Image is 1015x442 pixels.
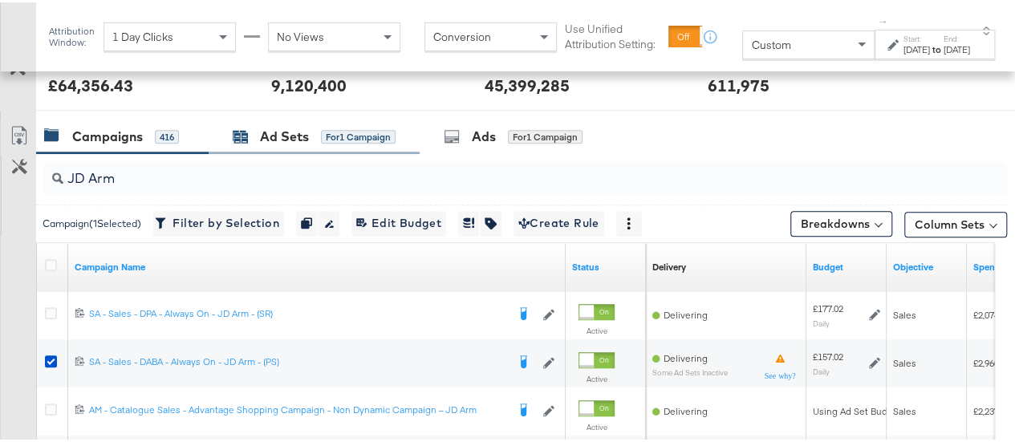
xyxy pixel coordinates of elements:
[751,35,790,50] span: Custom
[351,209,446,234] button: Edit Budget
[813,316,830,326] sub: Daily
[813,403,902,416] div: Using Ad Set Budget
[89,401,506,414] div: AM - Catalogue Sales - Advantage Shopping Campaign - Non Dynamic Campaign – JD Arm
[944,31,970,42] label: End:
[652,366,728,375] sub: Some Ad Sets Inactive
[893,258,960,271] a: Your campaign's objective.
[903,41,930,54] div: [DATE]
[63,154,923,185] input: Search Campaigns by Name, ID or Objective
[652,258,686,271] div: Delivery
[158,211,279,231] span: Filter by Selection
[579,371,615,382] label: Active
[930,41,944,53] strong: to
[565,19,662,49] label: Use Unified Attribution Setting:
[508,128,583,142] div: for 1 Campaign
[790,209,892,234] button: Breakdowns
[43,214,141,229] div: Campaign ( 1 Selected)
[944,41,970,54] div: [DATE]
[903,31,930,42] label: Start:
[89,305,506,321] a: SA - Sales - DPA - Always On - JD Arm - (SR)
[664,306,708,318] span: Delivering
[89,305,506,318] div: SA - Sales - DPA - Always On - JD Arm - (SR)
[813,258,880,271] a: The maximum amount you're willing to spend on your ads, on average each day or over the lifetime ...
[518,211,599,231] span: Create Rule
[579,420,615,430] label: Active
[89,401,506,417] a: AM - Catalogue Sales - Advantage Shopping Campaign - Non Dynamic Campaign – JD Arm
[155,128,179,142] div: 416
[72,125,143,144] div: Campaigns
[514,209,604,234] button: Create Rule
[89,353,506,366] div: SA - Sales - DABA - Always On - JD Arm - (PS)
[572,258,639,271] a: Shows the current state of your Ad Campaign.
[48,71,133,95] div: £64,356.43
[876,17,891,22] span: ↑
[260,125,309,144] div: Ad Sets
[904,209,1007,235] button: Column Sets
[112,27,173,42] span: 1 Day Clicks
[652,258,686,271] a: Reflects the ability of your Ad Campaign to achieve delivery based on ad states, schedule and bud...
[579,323,615,334] label: Active
[813,364,830,374] sub: Daily
[356,211,441,231] span: Edit Budget
[472,125,496,144] div: Ads
[321,128,396,142] div: for 1 Campaign
[813,348,843,361] div: £157.02
[707,71,769,95] div: 611,975
[48,23,95,46] div: Attribution Window:
[433,27,491,42] span: Conversion
[89,353,506,369] a: SA - Sales - DABA - Always On - JD Arm - (PS)
[664,350,708,362] span: Delivering
[893,403,916,415] span: Sales
[271,71,347,95] div: 9,120,400
[893,355,916,367] span: Sales
[277,27,324,42] span: No Views
[893,306,916,318] span: Sales
[485,71,570,95] div: 45,399,285
[664,403,708,415] span: Delivering
[153,209,284,234] button: Filter by Selection
[75,258,559,271] a: Your campaign name.
[813,300,843,313] div: £177.02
